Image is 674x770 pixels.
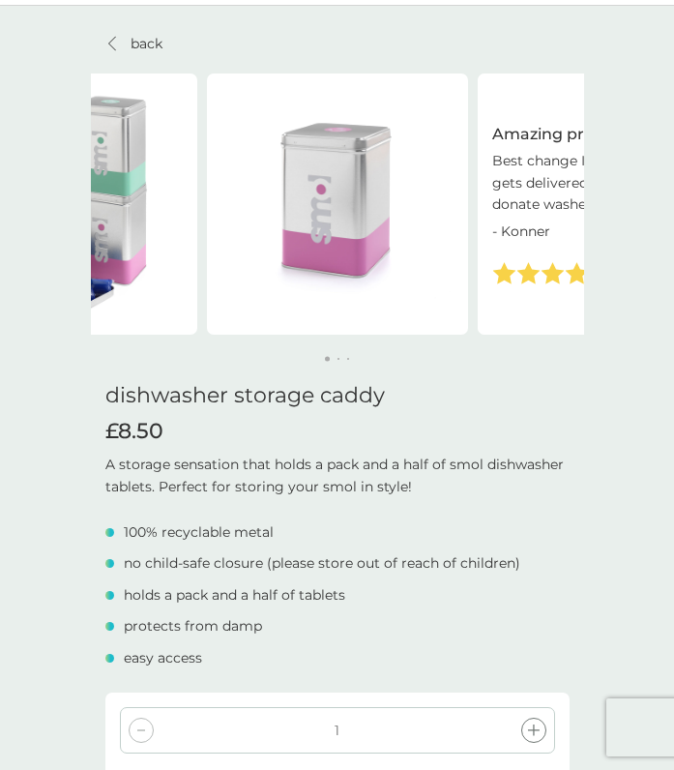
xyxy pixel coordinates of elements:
[124,552,520,574] p: no child-safe closure (please store out of reach of children)
[335,720,339,741] p: 1
[124,615,262,637] p: protects from damp
[105,454,570,497] p: A storage sensation that holds a pack and a half of smol dishwasher tablets. Perfect for storing ...
[124,584,345,606] p: holds a pack and a half of tablets
[131,33,162,54] p: back
[124,647,202,668] p: easy access
[492,221,550,242] p: - Konner
[124,521,274,543] p: 100% recyclable metal
[105,419,163,444] span: £8.50
[105,33,162,54] a: back
[105,383,570,408] h1: dishwasher storage caddy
